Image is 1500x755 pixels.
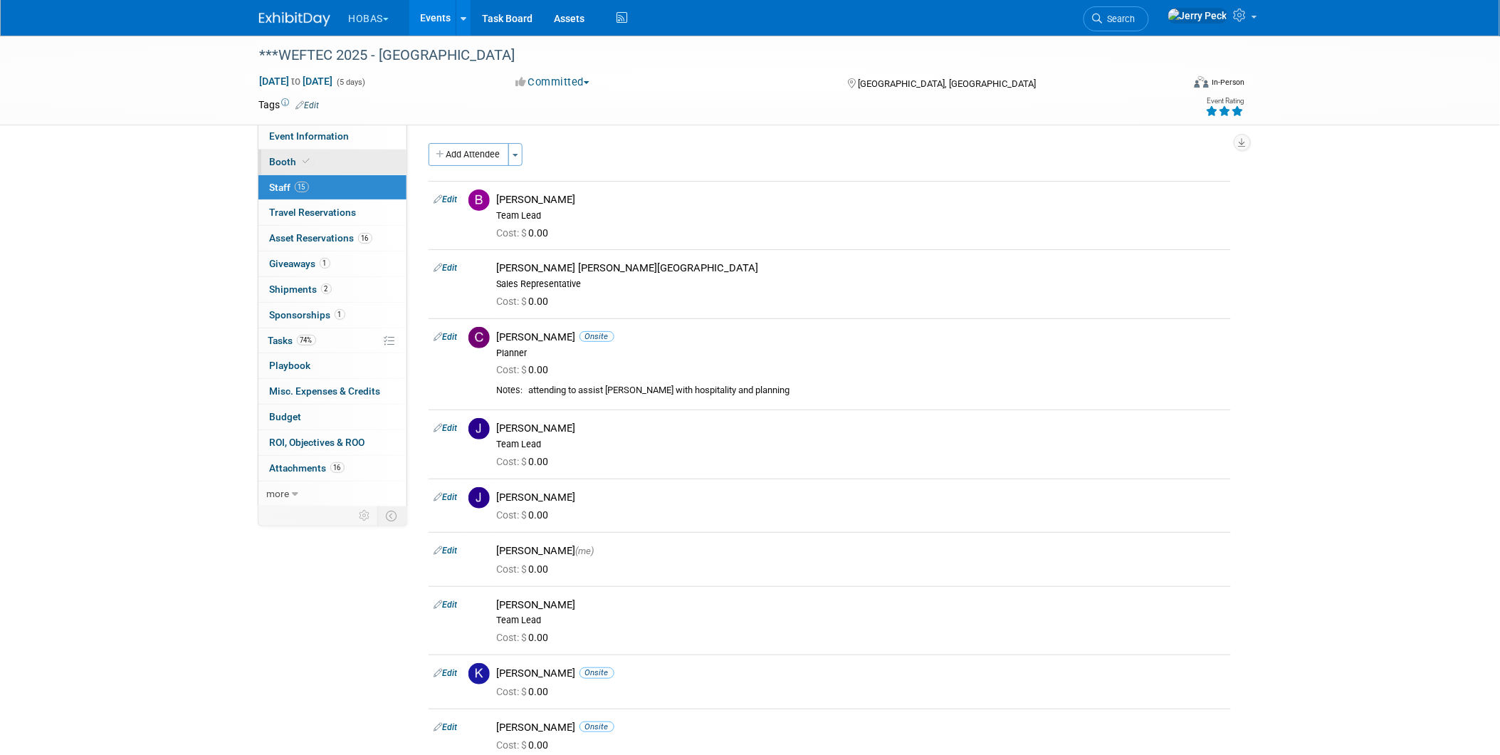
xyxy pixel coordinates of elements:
[497,364,529,375] span: Cost: $
[497,615,1225,626] div: Team Lead
[1211,77,1244,88] div: In-Person
[270,232,372,244] span: Asset Reservations
[258,226,407,251] a: Asset Reservations16
[258,303,407,328] a: Sponsorships1
[497,296,555,307] span: 0.00
[579,667,614,678] span: Onsite
[270,411,302,422] span: Budget
[576,546,594,556] span: (me)
[497,686,555,697] span: 0.00
[303,157,310,165] i: Booth reservation complete
[358,233,372,244] span: 16
[497,544,1225,558] div: [PERSON_NAME]
[296,100,320,110] a: Edit
[259,12,330,26] img: ExhibitDay
[434,423,458,433] a: Edit
[259,75,334,88] span: [DATE] [DATE]
[258,430,407,455] a: ROI, Objectives & ROO
[468,189,490,211] img: B.jpg
[497,667,1225,680] div: [PERSON_NAME]
[497,296,529,307] span: Cost: $
[468,663,490,684] img: K.jpg
[297,335,316,345] span: 74%
[267,488,290,499] span: more
[497,364,555,375] span: 0.00
[353,506,378,525] td: Personalize Event Tab Strip
[270,207,357,218] span: Travel Reservations
[497,509,529,521] span: Cost: $
[497,210,1225,222] div: Team Lead
[434,546,458,556] a: Edit
[258,251,407,276] a: Giveaways1
[1205,98,1244,105] div: Event Rating
[320,258,330,269] span: 1
[497,227,555,239] span: 0.00
[497,456,555,467] span: 0.00
[290,75,303,87] span: to
[268,335,316,346] span: Tasks
[434,194,458,204] a: Edit
[497,439,1225,450] div: Team Lead
[258,124,407,149] a: Event Information
[258,456,407,481] a: Attachments16
[497,721,1225,734] div: [PERSON_NAME]
[270,385,381,397] span: Misc. Expenses & Credits
[1098,74,1245,95] div: Event Format
[859,78,1037,89] span: [GEOGRAPHIC_DATA], [GEOGRAPHIC_DATA]
[1084,6,1149,31] a: Search
[270,462,345,474] span: Attachments
[497,385,523,396] div: Notes:
[258,481,407,506] a: more
[497,739,555,751] span: 0.00
[497,632,529,643] span: Cost: $
[377,506,407,525] td: Toggle Event Tabs
[497,632,555,643] span: 0.00
[579,722,614,732] span: Onsite
[270,156,313,167] span: Booth
[255,43,1161,68] div: ***WEFTEC 2025 - [GEOGRAPHIC_DATA]
[1195,76,1209,88] img: Format-Inperson.png
[270,360,311,371] span: Playbook
[468,487,490,509] img: J.jpg
[497,348,1225,359] div: Planner
[497,491,1225,504] div: [PERSON_NAME]
[510,75,595,90] button: Committed
[434,263,458,273] a: Edit
[295,182,309,192] span: 15
[270,437,365,448] span: ROI, Objectives & ROO
[497,686,529,697] span: Cost: $
[497,278,1225,290] div: Sales Representative
[330,462,345,473] span: 16
[258,200,407,225] a: Travel Reservations
[434,600,458,610] a: Edit
[258,405,407,429] a: Budget
[497,563,529,575] span: Cost: $
[434,332,458,342] a: Edit
[468,327,490,348] img: C.jpg
[270,283,332,295] span: Shipments
[497,563,555,575] span: 0.00
[1103,14,1136,24] span: Search
[579,331,614,342] span: Onsite
[529,385,1225,397] div: attending to assist [PERSON_NAME] with hospitality and planning
[335,309,345,320] span: 1
[497,227,529,239] span: Cost: $
[468,418,490,439] img: J.jpg
[258,150,407,175] a: Booth
[434,722,458,732] a: Edit
[270,130,350,142] span: Event Information
[258,379,407,404] a: Misc. Expenses & Credits
[497,193,1225,207] div: [PERSON_NAME]
[497,509,555,521] span: 0.00
[336,78,366,87] span: (5 days)
[434,668,458,678] a: Edit
[497,456,529,467] span: Cost: $
[259,98,320,112] td: Tags
[497,261,1225,275] div: [PERSON_NAME] [PERSON_NAME][GEOGRAPHIC_DATA]
[497,330,1225,344] div: [PERSON_NAME]
[270,258,330,269] span: Giveaways
[497,422,1225,435] div: [PERSON_NAME]
[429,143,509,166] button: Add Attendee
[270,182,309,193] span: Staff
[434,492,458,502] a: Edit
